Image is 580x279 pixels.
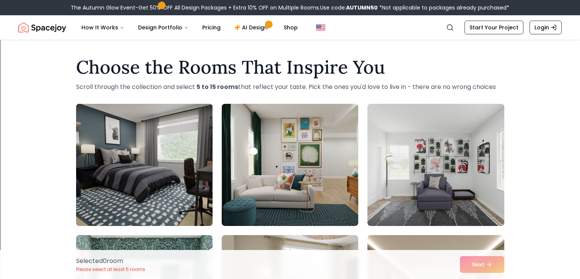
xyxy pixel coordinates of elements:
div: Sort A > Z [3,3,577,10]
div: The Autumn Glow Event-Get 50% OFF All Design Packages + Extra 10% OFF on Multiple Rooms. [71,4,509,11]
div: Sort New > Old [3,10,577,17]
a: Spacejoy [18,20,66,35]
div: Rename [3,44,577,51]
a: Start Your Project [465,21,523,34]
div: Delete [3,24,577,31]
div: Options [3,31,577,37]
a: Shop [278,20,304,35]
a: Login [530,21,562,34]
a: Pricing [196,20,227,35]
a: AI Design [228,20,276,35]
nav: Main [75,20,304,35]
button: Design Portfolio [132,20,195,35]
span: *Not applicable to packages already purchased* [378,4,509,11]
nav: Global [18,15,562,40]
button: How It Works [75,20,130,35]
p: Please select at least 5 rooms [76,266,145,273]
p: Selected 0 room [76,256,145,266]
img: United States [316,23,325,32]
b: AUTUMN50 [346,4,378,11]
div: Move To ... [3,17,577,24]
span: Use code: [320,4,378,11]
div: Sign out [3,37,577,44]
div: Move To ... [3,51,577,58]
img: Spacejoy Logo [18,20,66,35]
